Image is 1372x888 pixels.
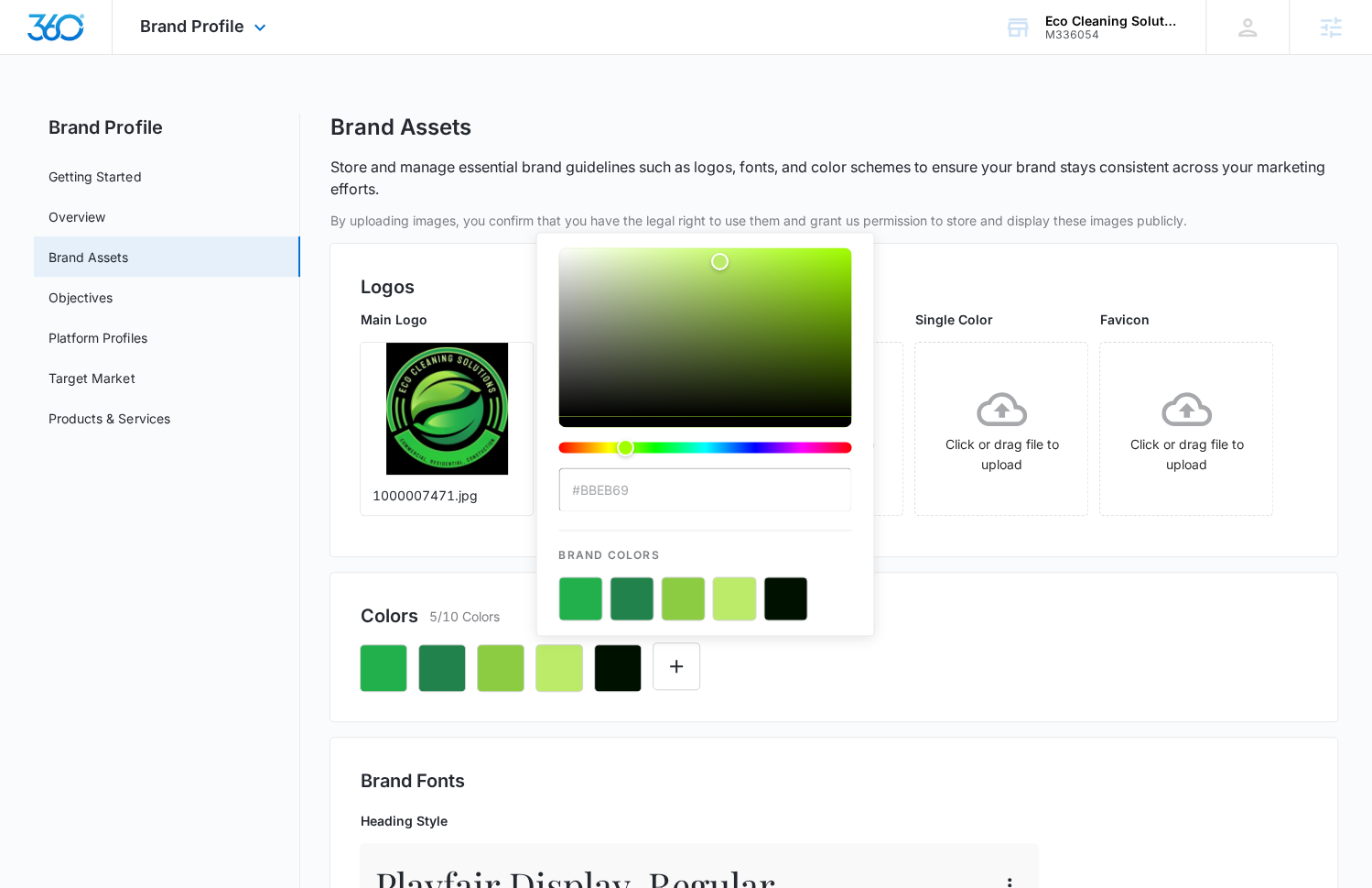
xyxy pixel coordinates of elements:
[202,108,308,120] div: Keywords by Traffic
[914,310,1088,329] p: Single Color
[49,207,105,226] a: Overview
[915,384,1087,475] div: Click or drag file to upload
[48,48,201,62] div: Domain: [DOMAIN_NAME]
[51,29,90,44] div: v 4.0.25
[49,106,64,121] img: tab_domain_overview_orange.svg
[360,767,1307,795] h2: Brand Fonts
[49,288,113,307] a: Objectives
[360,602,417,630] h2: Colors
[1099,310,1273,329] p: Favicon
[558,531,851,564] p: Brand Colors
[915,343,1087,515] span: Click or drag file to upload
[360,811,1039,830] p: Heading Style
[558,247,851,620] div: color-picker-container
[49,409,169,428] a: Products & Services
[535,644,583,692] button: Remove
[49,247,128,267] a: Brand Assets
[360,273,1307,301] h2: Logos
[558,442,851,453] div: Hue
[558,247,851,467] div: color-picker
[49,167,141,186] a: Getting Started
[1045,14,1179,28] div: account name
[329,211,1337,230] p: By uploading images, you confirm that you have the legal right to use them and grant us permissio...
[49,328,146,347] a: Platform Profiles
[1100,384,1272,475] div: Click or drag file to upload
[386,343,507,475] img: User uploaded logo
[558,247,851,416] div: Color
[653,642,700,690] button: Edit Color
[360,310,534,329] p: Main Logo
[1100,343,1272,515] span: Click or drag file to upload
[594,644,642,692] button: Remove
[49,368,135,388] a: Target Market
[329,156,1337,200] p: Store and manage essential brand guidelines such as logos, fonts, and color schemes to ensure you...
[70,108,164,120] div: Domain Overview
[477,644,524,692] button: Remove
[182,106,197,121] img: tab_keywords_by_traffic_grey.svg
[428,607,499,626] p: 5/10 Colors
[29,29,44,44] img: logo_orange.svg
[140,16,244,36] span: Brand Profile
[372,486,522,505] p: 1000007471.jpg
[29,48,44,62] img: website_grey.svg
[418,644,466,692] button: Remove
[360,644,407,692] button: Remove
[329,114,470,141] h1: Brand Assets
[1045,28,1179,41] div: account id
[34,114,300,141] h2: Brand Profile
[558,467,851,511] input: color-picker-input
